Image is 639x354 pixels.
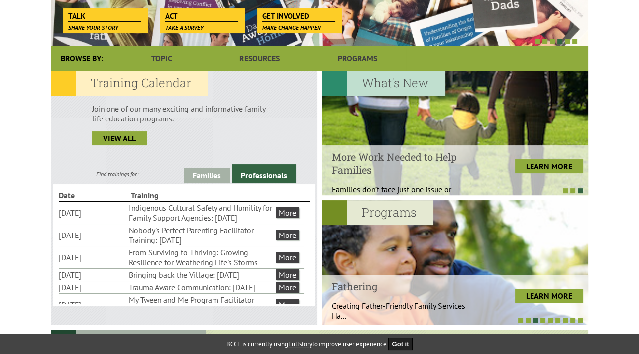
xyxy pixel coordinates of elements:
[51,170,184,178] div: Find trainings for:
[92,131,147,145] a: view all
[262,11,335,22] span: Get Involved
[129,202,274,224] li: Indigenous Cultural Safety and Humility for Family Support Agencies: [DATE]
[211,46,308,71] a: Resources
[322,200,433,225] h2: Programs
[515,289,583,303] a: LEARN MORE
[515,159,583,173] a: LEARN MORE
[129,294,274,316] li: My Tween and Me Program Facilitator Training: [DATE]
[232,164,296,183] a: Professionals
[129,224,274,246] li: Nobody's Perfect Parenting Facilitator Training: [DATE]
[288,340,312,348] a: Fullstory
[332,184,481,204] p: Families don’t face just one issue or problem;...
[113,46,211,71] a: Topic
[51,46,113,71] div: Browse By:
[257,8,340,22] a: Get Involved Make change happen
[51,71,208,96] h2: Training Calendar
[92,104,276,123] p: Join one of our many exciting and informative family life education programs.
[59,189,129,201] li: Date
[262,24,321,31] span: Make change happen
[276,230,299,240] a: More
[276,252,299,263] a: More
[129,269,274,281] li: Bringing back the Village: [DATE]
[309,46,406,71] a: Programs
[276,207,299,218] a: More
[63,8,146,22] a: Talk Share your story
[59,281,127,293] li: [DATE]
[59,299,127,311] li: [DATE]
[165,24,204,31] span: Take a survey
[332,150,481,176] h4: More Work Needed to Help Families
[322,71,445,96] h2: What's New
[276,282,299,293] a: More
[59,269,127,281] li: [DATE]
[160,8,243,22] a: Act Take a survey
[59,207,127,219] li: [DATE]
[59,251,127,263] li: [DATE]
[184,168,230,183] a: Families
[332,280,481,293] h4: Fathering
[68,11,141,22] span: Talk
[276,299,299,310] a: More
[332,301,481,321] p: Creating Father-Friendly Family Services Ha...
[68,24,118,31] span: Share your story
[276,269,299,280] a: More
[129,246,274,268] li: From Surviving to Thriving: Growing Resilience for Weathering Life's Storms
[131,189,201,201] li: Training
[165,11,238,22] span: Act
[388,338,413,350] button: Got it
[129,281,274,293] li: Trauma Aware Communication: [DATE]
[59,229,127,241] li: [DATE]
